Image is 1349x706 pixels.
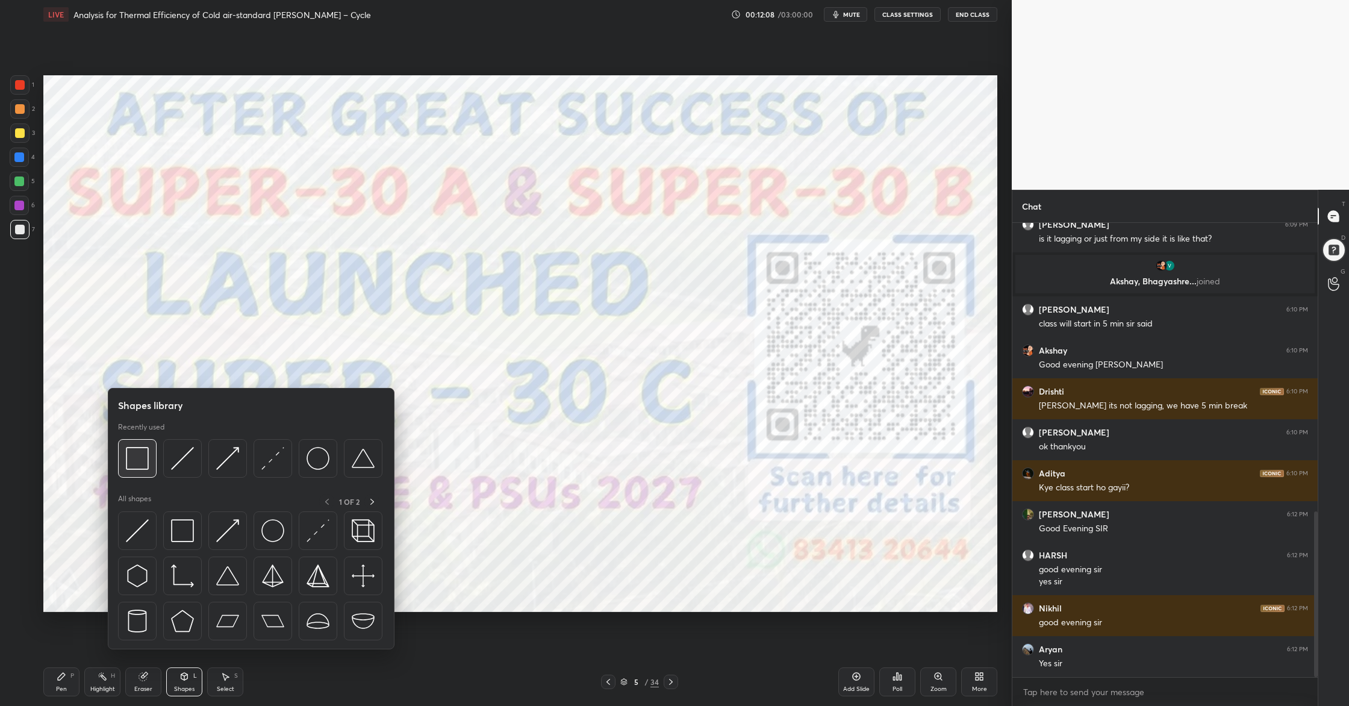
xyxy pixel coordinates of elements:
[126,519,149,542] img: svg+xml;charset=utf-8,%3Csvg%20xmlns%3D%22http%3A%2F%2Fwww.w3.org%2F2000%2Fsvg%22%20width%3D%2230...
[216,564,239,587] img: svg+xml;charset=utf-8,%3Csvg%20xmlns%3D%22http%3A%2F%2Fwww.w3.org%2F2000%2Fsvg%22%20width%3D%2238...
[307,447,329,470] img: svg+xml;charset=utf-8,%3Csvg%20xmlns%3D%22http%3A%2F%2Fwww.w3.org%2F2000%2Fsvg%22%20width%3D%2236...
[352,519,375,542] img: svg+xml;charset=utf-8,%3Csvg%20xmlns%3D%22http%3A%2F%2Fwww.w3.org%2F2000%2Fsvg%22%20width%3D%2235...
[1286,429,1308,436] div: 6:10 PM
[1039,441,1308,453] div: ok thankyou
[1039,219,1109,230] h6: [PERSON_NAME]
[1039,400,1308,412] div: [PERSON_NAME] its not lagging, we have 5 min break
[843,686,870,692] div: Add Slide
[193,673,197,679] div: L
[90,686,115,692] div: Highlight
[216,447,239,470] img: svg+xml;charset=utf-8,%3Csvg%20xmlns%3D%22http%3A%2F%2Fwww.w3.org%2F2000%2Fsvg%22%20width%3D%2230...
[1039,318,1308,330] div: class will start in 5 min sir said
[1039,427,1109,438] h6: [PERSON_NAME]
[1022,549,1034,561] img: default.png
[1022,345,1034,357] img: 61931abb8d4145f5977584389b718d16.png
[1039,564,1308,576] div: good evening sir
[1285,221,1308,228] div: 6:09 PM
[261,564,284,587] img: svg+xml;charset=utf-8,%3Csvg%20xmlns%3D%22http%3A%2F%2Fwww.w3.org%2F2000%2Fsvg%22%20width%3D%2234...
[1022,304,1034,316] img: default.png
[948,7,997,22] button: End Class
[171,447,194,470] img: svg+xml;charset=utf-8,%3Csvg%20xmlns%3D%22http%3A%2F%2Fwww.w3.org%2F2000%2Fsvg%22%20width%3D%2230...
[10,196,35,215] div: 6
[134,686,152,692] div: Eraser
[217,686,234,692] div: Select
[824,7,867,22] button: mute
[126,564,149,587] img: svg+xml;charset=utf-8,%3Csvg%20xmlns%3D%22http%3A%2F%2Fwww.w3.org%2F2000%2Fsvg%22%20width%3D%2230...
[1022,467,1034,480] img: 2764b1c8e9ec4bbc81f6f0a52de6e2c7.jpg
[1287,646,1308,653] div: 6:12 PM
[352,447,375,470] img: svg+xml;charset=utf-8,%3Csvg%20xmlns%3D%22http%3A%2F%2Fwww.w3.org%2F2000%2Fsvg%22%20width%3D%2238...
[1039,345,1067,356] h6: Akshay
[1039,359,1308,371] div: Good evening [PERSON_NAME]
[43,7,69,22] div: LIVE
[893,686,902,692] div: Poll
[1039,509,1109,520] h6: [PERSON_NAME]
[171,610,194,633] img: svg+xml;charset=utf-8,%3Csvg%20xmlns%3D%22http%3A%2F%2Fwww.w3.org%2F2000%2Fsvg%22%20width%3D%2234...
[1039,550,1067,561] h6: HARSH
[1260,388,1284,395] img: iconic-dark.1390631f.png
[216,610,239,633] img: svg+xml;charset=utf-8,%3Csvg%20xmlns%3D%22http%3A%2F%2Fwww.w3.org%2F2000%2Fsvg%22%20width%3D%2244...
[1039,644,1062,655] h6: Aryan
[111,673,115,679] div: H
[1022,602,1034,614] img: ba6fe1893ef54a04a977668bb53bf38a.jpg
[1023,276,1307,286] p: Akshay, Bhagyashre...
[10,123,35,143] div: 3
[234,673,238,679] div: S
[70,673,74,679] div: P
[1039,468,1065,479] h6: Aditya
[1022,219,1034,231] img: default.png
[1287,511,1308,518] div: 6:12 PM
[1341,267,1345,276] p: G
[1022,643,1034,655] img: 3
[171,564,194,587] img: svg+xml;charset=utf-8,%3Csvg%20xmlns%3D%22http%3A%2F%2Fwww.w3.org%2F2000%2Fsvg%22%20width%3D%2233...
[972,686,987,692] div: More
[1286,347,1308,354] div: 6:10 PM
[352,564,375,587] img: svg+xml;charset=utf-8,%3Csvg%20xmlns%3D%22http%3A%2F%2Fwww.w3.org%2F2000%2Fsvg%22%20width%3D%2240...
[1022,508,1034,520] img: d8291dd1f779437188234d09d8eea641.jpg
[1286,306,1308,313] div: 6:10 PM
[126,447,149,470] img: svg+xml;charset=utf-8,%3Csvg%20xmlns%3D%22http%3A%2F%2Fwww.w3.org%2F2000%2Fsvg%22%20width%3D%2234...
[118,494,151,509] p: All shapes
[10,148,35,167] div: 4
[10,99,35,119] div: 2
[650,676,659,687] div: 34
[1342,199,1345,208] p: T
[1039,233,1308,245] div: is it lagging or just from my side it is like that?
[1155,260,1167,272] img: 61931abb8d4145f5977584389b718d16.png
[10,75,34,95] div: 1
[352,610,375,633] img: svg+xml;charset=utf-8,%3Csvg%20xmlns%3D%22http%3A%2F%2Fwww.w3.org%2F2000%2Fsvg%22%20width%3D%2238...
[261,447,284,470] img: svg+xml;charset=utf-8,%3Csvg%20xmlns%3D%22http%3A%2F%2Fwww.w3.org%2F2000%2Fsvg%22%20width%3D%2230...
[930,686,947,692] div: Zoom
[1012,223,1318,677] div: grid
[1039,658,1308,670] div: Yes sir
[1287,552,1308,559] div: 6:12 PM
[307,610,329,633] img: svg+xml;charset=utf-8,%3Csvg%20xmlns%3D%22http%3A%2F%2Fwww.w3.org%2F2000%2Fsvg%22%20width%3D%2238...
[1022,426,1034,439] img: default.png
[1286,388,1308,395] div: 6:10 PM
[1012,190,1051,222] p: Chat
[1022,386,1034,398] img: 47012e38d12c480c8bbb7547f3571bf1.jpg
[1039,523,1308,535] div: Good Evening SIR
[118,398,183,413] h5: Shapes library
[1039,576,1308,588] div: yes sir
[644,678,648,686] div: /
[339,497,360,507] p: 1 OF 2
[1164,260,1176,272] img: d734f825b4524d6db3f424f1298a7435.37967850_3
[307,519,329,542] img: svg+xml;charset=utf-8,%3Csvg%20xmlns%3D%22http%3A%2F%2Fwww.w3.org%2F2000%2Fsvg%22%20width%3D%2230...
[843,10,860,19] span: mute
[307,564,329,587] img: svg+xml;charset=utf-8,%3Csvg%20xmlns%3D%22http%3A%2F%2Fwww.w3.org%2F2000%2Fsvg%22%20width%3D%2234...
[126,610,149,633] img: svg+xml;charset=utf-8,%3Csvg%20xmlns%3D%22http%3A%2F%2Fwww.w3.org%2F2000%2Fsvg%22%20width%3D%2228...
[10,220,35,239] div: 7
[261,519,284,542] img: svg+xml;charset=utf-8,%3Csvg%20xmlns%3D%22http%3A%2F%2Fwww.w3.org%2F2000%2Fsvg%22%20width%3D%2236...
[118,422,164,432] p: Recently used
[73,9,371,20] h4: Analysis for Thermal Efficiency of Cold air-standard [PERSON_NAME] – Cycle
[1260,605,1285,612] img: iconic-dark.1390631f.png
[171,519,194,542] img: svg+xml;charset=utf-8,%3Csvg%20xmlns%3D%22http%3A%2F%2Fwww.w3.org%2F2000%2Fsvg%22%20width%3D%2234...
[174,686,195,692] div: Shapes
[1039,304,1109,315] h6: [PERSON_NAME]
[1286,470,1308,477] div: 6:10 PM
[56,686,67,692] div: Pen
[261,610,284,633] img: svg+xml;charset=utf-8,%3Csvg%20xmlns%3D%22http%3A%2F%2Fwww.w3.org%2F2000%2Fsvg%22%20width%3D%2244...
[1039,386,1064,397] h6: Drishti
[630,678,642,686] div: 5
